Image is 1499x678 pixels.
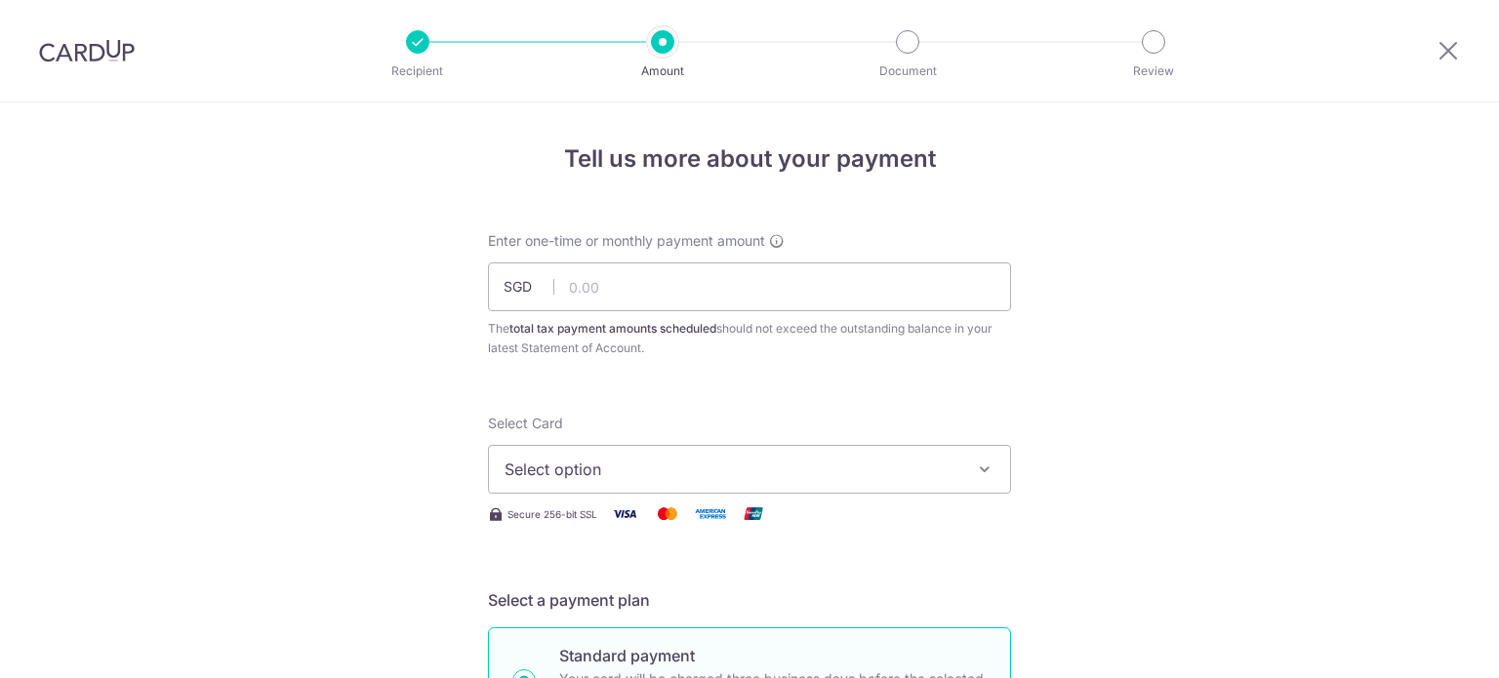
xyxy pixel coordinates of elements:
[605,501,644,526] img: Visa
[1081,61,1226,81] p: Review
[504,277,554,297] span: SGD
[835,61,980,81] p: Document
[590,61,735,81] p: Amount
[488,445,1011,494] button: Select option
[734,501,773,526] img: Union Pay
[488,588,1011,612] h5: Select a payment plan
[507,506,597,522] span: Secure 256-bit SSL
[488,262,1011,311] input: 0.00
[39,39,135,62] img: CardUp
[488,231,765,251] span: Enter one-time or monthly payment amount
[345,61,490,81] p: Recipient
[1374,619,1479,668] iframe: Opens a widget where you can find more information
[509,321,716,336] b: total tax payment amounts scheduled
[488,319,1011,358] div: The should not exceed the outstanding balance in your latest Statement of Account.
[691,501,730,526] img: American Express
[488,141,1011,177] h4: Tell us more about your payment
[648,501,687,526] img: Mastercard
[505,458,959,481] span: Select option
[488,415,563,431] span: translation missing: en.payables.payment_networks.credit_card.summary.labels.select_card
[559,644,987,667] p: Standard payment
